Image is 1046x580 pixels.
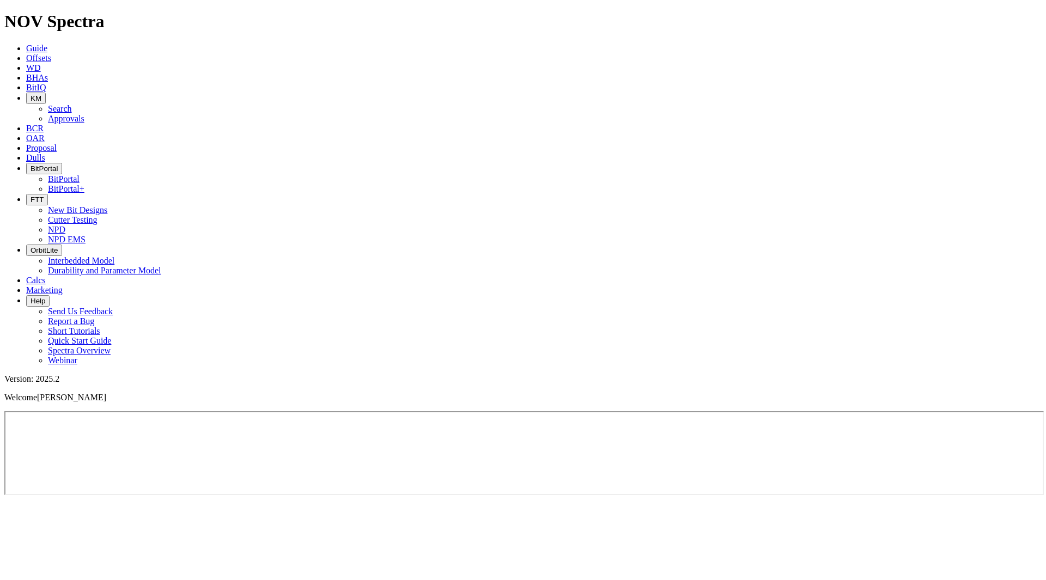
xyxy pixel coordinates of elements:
[48,205,107,215] a: New Bit Designs
[31,94,41,102] span: KM
[26,93,46,104] button: KM
[31,246,58,254] span: OrbitLite
[26,153,45,162] a: Dulls
[26,73,48,82] a: BHAs
[48,356,77,365] a: Webinar
[26,295,50,307] button: Help
[26,124,44,133] a: BCR
[48,174,80,184] a: BitPortal
[48,336,111,345] a: Quick Start Guide
[48,215,98,224] a: Cutter Testing
[48,316,94,326] a: Report a Bug
[4,374,1042,384] div: Version: 2025.2
[26,133,45,143] a: OAR
[37,393,106,402] span: [PERSON_NAME]
[26,276,46,285] a: Calcs
[48,104,72,113] a: Search
[26,245,62,256] button: OrbitLite
[48,326,100,335] a: Short Tutorials
[26,143,57,152] a: Proposal
[48,256,114,265] a: Interbedded Model
[48,225,65,234] a: NPD
[48,235,86,244] a: NPD EMS
[31,196,44,204] span: FTT
[26,53,51,63] a: Offsets
[26,63,41,72] a: WD
[48,307,113,316] a: Send Us Feedback
[48,114,84,123] a: Approvals
[48,184,84,193] a: BitPortal+
[31,164,58,173] span: BitPortal
[4,11,1042,32] h1: NOV Spectra
[26,163,62,174] button: BitPortal
[4,393,1042,402] p: Welcome
[26,83,46,92] a: BitIQ
[48,346,111,355] a: Spectra Overview
[26,285,63,295] a: Marketing
[48,266,161,275] a: Durability and Parameter Model
[31,297,45,305] span: Help
[26,194,48,205] button: FTT
[26,44,47,53] a: Guide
